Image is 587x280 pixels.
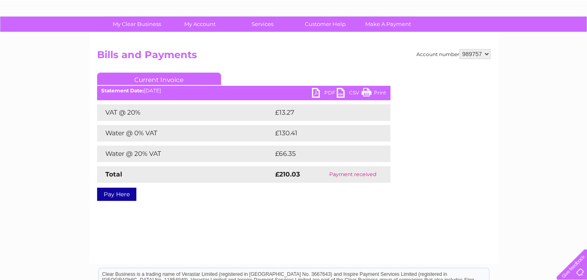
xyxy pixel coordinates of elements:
td: £130.41 [273,125,375,141]
a: PDF [312,88,337,100]
a: Water [442,35,457,41]
a: Blog [515,35,527,41]
a: Pay Here [97,188,136,201]
div: Account number [416,49,490,59]
a: Contact [532,35,552,41]
strong: Total [105,170,122,178]
a: Telecoms [485,35,510,41]
a: 0333 014 3131 [431,4,488,14]
a: Energy [462,35,480,41]
a: CSV [337,88,361,100]
div: Clear Business is a trading name of Verastar Limited (registered in [GEOGRAPHIC_DATA] No. 3667643... [99,5,489,40]
td: Water @ 20% VAT [97,146,273,162]
h2: Bills and Payments [97,49,490,65]
td: Payment received [315,166,390,183]
a: My Clear Business [103,16,171,32]
td: £13.27 [273,104,373,121]
td: VAT @ 20% [97,104,273,121]
img: logo.png [21,21,63,47]
a: Print [361,88,386,100]
td: £66.35 [273,146,373,162]
td: Water @ 0% VAT [97,125,273,141]
a: Log out [560,35,579,41]
a: Customer Help [291,16,359,32]
a: Services [228,16,297,32]
div: [DATE] [97,88,390,94]
a: Make A Payment [354,16,422,32]
strong: £210.03 [275,170,300,178]
b: Statement Date: [101,87,144,94]
a: Current Invoice [97,73,221,85]
a: My Account [166,16,234,32]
